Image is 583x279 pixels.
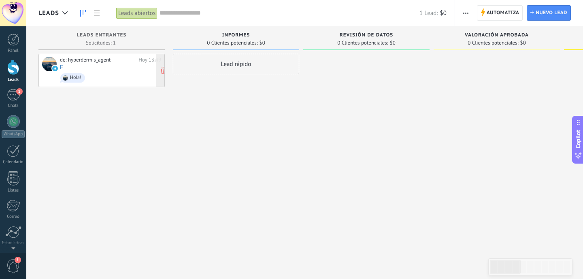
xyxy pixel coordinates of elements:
span: $0 [520,40,526,45]
span: Valoración aprobada [465,32,529,38]
span: 1 Lead: [419,9,438,17]
div: de: hyperdermis_agent [60,57,136,63]
span: $0 [390,40,396,45]
div: Revisión de datos [307,32,426,39]
span: $0 [260,40,265,45]
div: Listas [2,188,25,193]
div: Correo [2,214,25,219]
div: Chats [2,103,25,109]
span: Nuevo lead [536,6,567,20]
button: Más [460,5,472,21]
div: Valoración aprobada [438,32,556,39]
span: $0 [440,9,447,17]
div: Leads [2,77,25,83]
div: WhatsApp [2,130,25,138]
a: Leads [76,5,90,21]
span: 1 [16,88,23,95]
span: 1 [15,257,21,263]
span: Informes [222,32,250,38]
span: Automatiza [487,6,519,20]
span: Copilot [574,130,582,148]
div: Leads Entrantes [43,32,161,39]
a: Nuevo lead [527,5,571,21]
div: F [42,57,57,71]
div: Informes [177,32,295,39]
div: Leads abiertos [116,7,157,19]
a: Lista [90,5,104,21]
span: 0 Clientes potenciales: [468,40,518,45]
a: Automatiza [477,5,523,21]
a: F [60,64,63,71]
div: Panel [2,48,25,53]
div: Hola! [70,75,81,81]
img: telegram-sm.svg [52,66,58,71]
span: Revisión de datos [340,32,393,38]
span: 0 Clientes potenciales: [337,40,388,45]
div: Calendario [2,160,25,165]
span: Leads [38,9,59,17]
div: Hoy 13:49 [138,57,161,63]
span: 0 Clientes potenciales: [207,40,257,45]
span: Solicitudes: 1 [86,40,116,45]
div: Lead rápido [173,54,299,74]
span: Leads Entrantes [77,32,127,38]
